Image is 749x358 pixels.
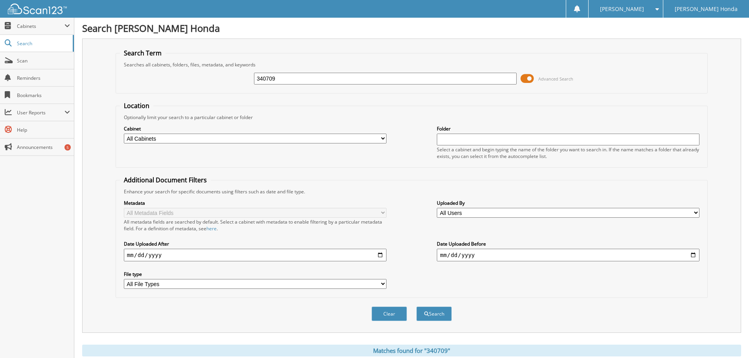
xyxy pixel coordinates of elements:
label: Date Uploaded After [124,241,386,247]
span: Scan [17,57,70,64]
a: here [206,225,217,232]
div: Select a cabinet and begin typing the name of the folder you want to search in. If the name match... [437,146,699,160]
span: Bookmarks [17,92,70,99]
label: Date Uploaded Before [437,241,699,247]
legend: Location [120,101,153,110]
div: Searches all cabinets, folders, files, metadata, and keywords [120,61,703,68]
span: Cabinets [17,23,64,29]
input: start [124,249,386,261]
div: Matches found for "340709" [82,345,741,356]
label: Cabinet [124,125,386,132]
div: Optionally limit your search to a particular cabinet or folder [120,114,703,121]
input: end [437,249,699,261]
img: scan123-logo-white.svg [8,4,67,14]
legend: Search Term [120,49,166,57]
div: Enhance your search for specific documents using filters such as date and file type. [120,188,703,195]
label: Metadata [124,200,386,206]
h1: Search [PERSON_NAME] Honda [82,22,741,35]
div: 5 [64,144,71,151]
span: Announcements [17,144,70,151]
button: Clear [372,307,407,321]
span: Search [17,40,69,47]
legend: Additional Document Filters [120,176,211,184]
iframe: Chat Widget [710,320,749,358]
label: Uploaded By [437,200,699,206]
span: [PERSON_NAME] Honda [675,7,738,11]
span: User Reports [17,109,64,116]
span: Advanced Search [538,76,573,82]
div: All metadata fields are searched by default. Select a cabinet with metadata to enable filtering b... [124,218,386,232]
span: Help [17,127,70,133]
label: File type [124,271,386,277]
label: Folder [437,125,699,132]
span: Reminders [17,75,70,81]
span: [PERSON_NAME] [600,7,644,11]
button: Search [416,307,452,321]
